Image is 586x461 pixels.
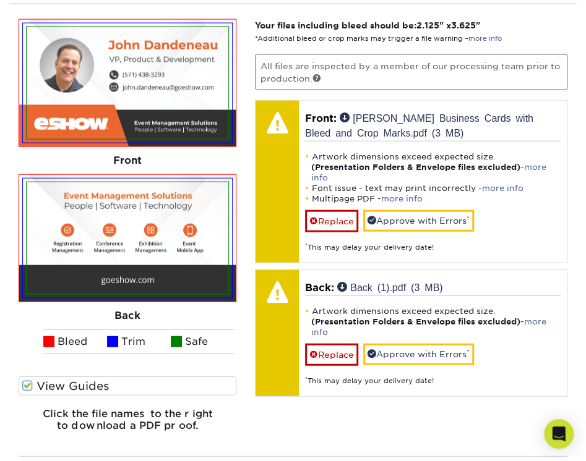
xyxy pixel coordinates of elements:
[255,20,480,30] strong: Your files including bleed should be: " x "
[544,419,574,449] div: Open Intercom Messenger
[311,163,520,172] strong: (Presentation Folders & Envelope files excluded)
[451,20,476,30] span: 3.625
[305,193,561,204] li: Multipage PDF -
[19,147,236,174] div: Front
[305,151,561,183] li: Artwork dimensions exceed expected size. -
[363,344,474,365] a: Approve with Errors*
[3,423,105,457] iframe: Google Customer Reviews
[305,112,337,124] span: Front:
[416,20,439,30] span: 2.125
[305,232,561,253] div: This may delay your delivery date!
[468,35,502,43] a: more info
[171,329,235,354] li: Safe
[337,282,442,292] a: Back (1).pdf (3 MB)
[305,183,561,193] li: Font issue - text may print incorrectly -
[43,329,107,354] li: Bleed
[311,317,520,326] strong: (Presentation Folders & Envelope files excluded)
[305,282,334,294] span: Back:
[255,54,567,91] p: All files are inspected by a member of our processing team prior to production.
[305,112,533,137] a: [PERSON_NAME] Business Cards with Bleed and Crop Marks.pdf (3 MB)
[107,329,171,354] li: Trim
[19,376,236,395] label: View Guides
[482,184,524,193] a: more info
[311,317,546,337] a: more info
[19,408,236,441] h6: Click the file names to the right to download a PDF proof.
[363,210,474,231] a: Approve with Errors*
[305,306,561,337] li: Artwork dimensions exceed expected size. -
[19,302,236,329] div: Back
[311,163,546,182] a: more info
[381,194,423,203] a: more info
[305,366,561,386] div: This may delay your delivery date!
[305,210,358,232] a: Replace
[255,35,502,43] small: *Additional bleed or crop marks may trigger a file warning –
[305,344,358,365] a: Replace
